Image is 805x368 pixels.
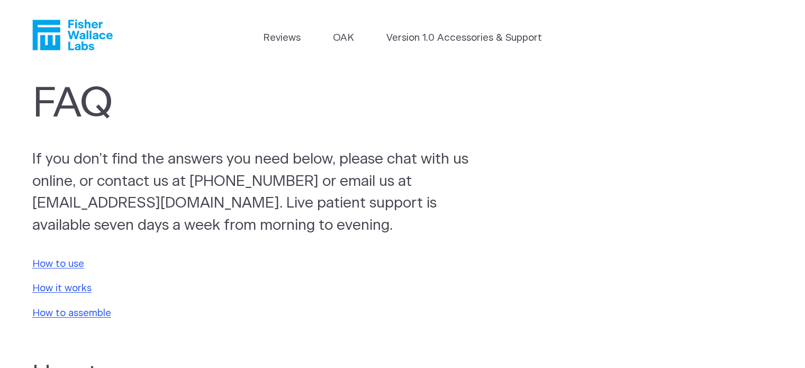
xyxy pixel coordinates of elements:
[333,31,354,46] a: OAK
[32,149,495,237] p: If you don’t find the answers you need below, please chat with us online, or contact us at [PHONE...
[263,31,301,46] a: Reviews
[32,308,111,318] a: How to assemble
[386,31,542,46] a: Version 1.0 Accessories & Support
[32,20,113,50] a: Fisher Wallace
[32,80,473,129] h1: FAQ
[32,259,84,269] a: How to use
[32,283,92,293] a: How it works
